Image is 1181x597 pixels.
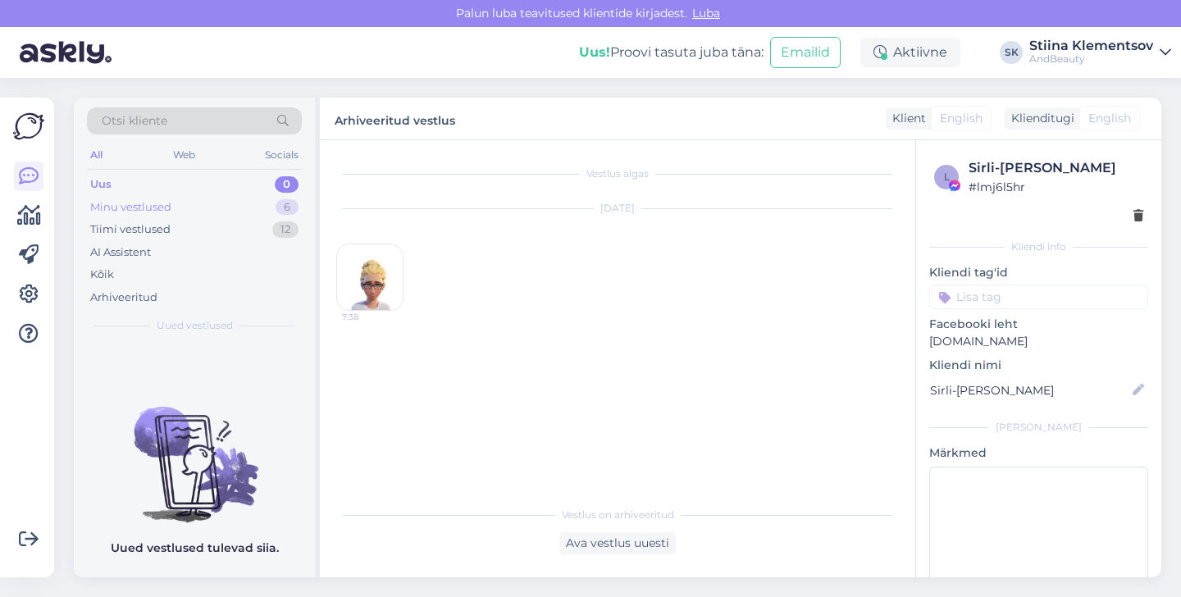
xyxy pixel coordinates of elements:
[929,264,1148,281] p: Kliendi tag'id
[272,221,299,238] div: 12
[579,43,764,62] div: Proovi tasuta juba täna:
[337,244,403,310] img: Attachment
[90,289,157,306] div: Arhiveeritud
[969,158,1143,178] div: Sirli-[PERSON_NAME]
[929,316,1148,333] p: Facebooki leht
[1088,110,1131,127] span: English
[860,38,960,67] div: Aktiivne
[579,44,610,60] b: Uus!
[929,420,1148,435] div: [PERSON_NAME]
[929,357,1148,374] p: Kliendi nimi
[929,239,1148,254] div: Kliendi info
[886,110,926,127] div: Klient
[276,199,299,216] div: 6
[336,201,899,216] div: [DATE]
[275,176,299,193] div: 0
[1029,39,1153,52] div: Stiina Klementsov
[559,532,676,554] div: Ava vestlus uuesti
[342,311,404,323] span: 7:38
[90,176,112,193] div: Uus
[170,144,198,166] div: Web
[929,333,1148,350] p: [DOMAIN_NAME]
[1029,39,1171,66] a: Stiina KlementsovAndBeauty
[90,199,171,216] div: Minu vestlused
[157,318,233,333] span: Uued vestlused
[111,540,279,557] p: Uued vestlused tulevad siia.
[940,110,983,127] span: English
[770,37,841,68] button: Emailid
[90,244,151,261] div: AI Assistent
[930,381,1129,399] input: Lisa nimi
[944,171,950,183] span: l
[102,112,167,130] span: Otsi kliente
[335,107,455,130] label: Arhiveeritud vestlus
[687,6,725,21] span: Luba
[1029,52,1153,66] div: AndBeauty
[74,377,315,525] img: No chats
[929,285,1148,309] input: Lisa tag
[562,508,674,522] span: Vestlus on arhiveeritud
[1005,110,1074,127] div: Klienditugi
[262,144,302,166] div: Socials
[90,267,114,283] div: Kõik
[87,144,106,166] div: All
[90,221,171,238] div: Tiimi vestlused
[1000,41,1023,64] div: SK
[13,111,44,142] img: Askly Logo
[929,444,1148,462] p: Märkmed
[336,166,899,181] div: Vestlus algas
[969,178,1143,196] div: # lmj6l5hr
